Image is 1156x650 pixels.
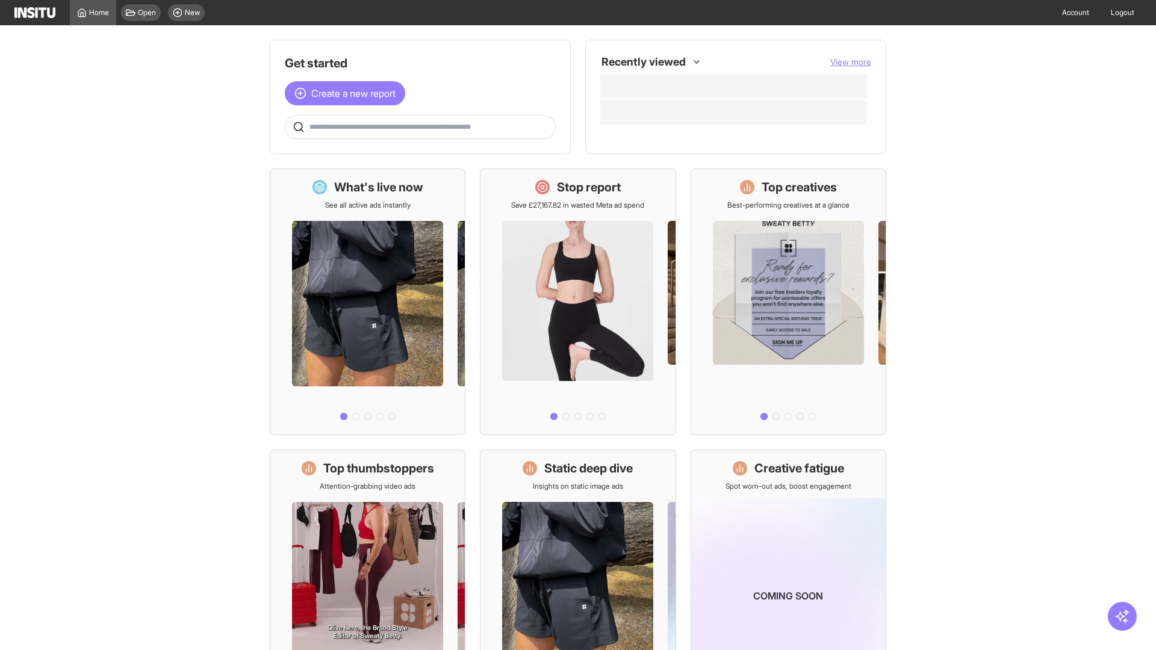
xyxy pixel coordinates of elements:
button: View more [830,56,871,68]
p: See all active ads instantly [325,200,411,210]
img: Logo [14,7,55,18]
p: Best-performing creatives at a glance [727,200,850,210]
a: What's live nowSee all active ads instantly [270,169,465,435]
p: Attention-grabbing video ads [320,481,415,491]
a: Stop reportSave £27,167.82 in wasted Meta ad spend [480,169,676,435]
span: Open [138,8,156,17]
p: Insights on static image ads [533,481,623,491]
a: Top creativesBest-performing creatives at a glance [691,169,886,435]
p: Save £27,167.82 in wasted Meta ad spend [511,200,644,210]
h1: Static deep dive [544,460,633,477]
h1: Top thumbstoppers [323,460,434,477]
button: Create a new report [285,81,405,105]
h1: Get started [285,55,556,72]
span: Create a new report [311,86,396,101]
h1: Stop report [557,179,621,196]
h1: Top creatives [762,179,837,196]
span: New [185,8,200,17]
h1: What's live now [334,179,423,196]
span: Home [89,8,109,17]
span: View more [830,57,871,67]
